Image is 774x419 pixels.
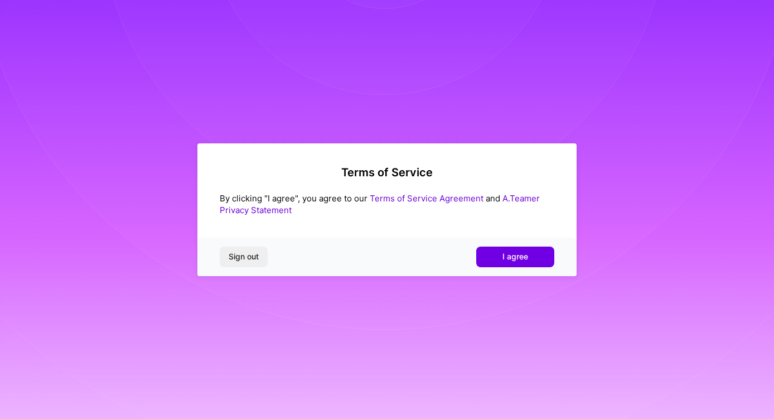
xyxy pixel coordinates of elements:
[229,251,259,262] span: Sign out
[370,193,483,204] a: Terms of Service Agreement
[220,247,268,267] button: Sign out
[220,192,554,216] div: By clicking "I agree", you agree to our and
[476,247,554,267] button: I agree
[502,251,528,262] span: I agree
[220,166,554,179] h2: Terms of Service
